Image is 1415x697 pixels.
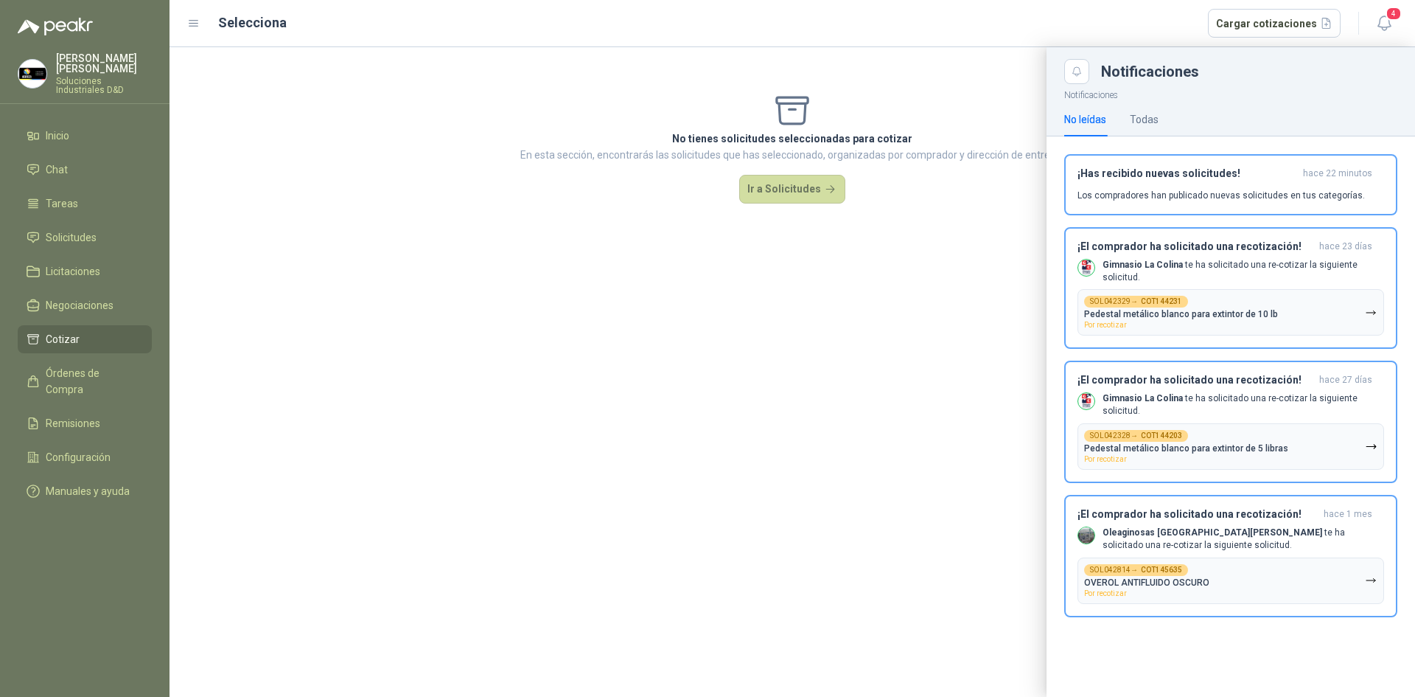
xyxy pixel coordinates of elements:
[1130,111,1159,128] div: Todas
[1064,59,1089,84] button: Close
[218,13,287,33] h2: Selecciona
[1078,260,1094,276] img: Company Logo
[18,325,152,353] a: Cotizar
[46,483,130,499] span: Manuales y ayuda
[46,415,100,431] span: Remisiones
[1064,361,1397,483] button: ¡El comprador ha solicitado una recotización!hace 27 días Company LogoGimnasio La Colina te ha so...
[18,223,152,252] a: Solicitudes
[1103,392,1384,417] p: te ha solicitado una re-cotizar la siguiente solicitud.
[18,18,93,35] img: Logo peakr
[1319,374,1372,386] span: hace 27 días
[1064,154,1397,215] button: ¡Has recibido nuevas solicitudes!hace 22 minutos Los compradores han publicado nuevas solicitudes...
[56,77,152,94] p: Soluciones Industriales D&D
[1324,508,1372,521] span: hace 1 mes
[46,331,80,347] span: Cotizar
[46,195,78,212] span: Tareas
[18,443,152,471] a: Configuración
[1084,564,1188,576] div: SOL042814 →
[1141,566,1182,574] b: COT145635
[1077,189,1365,202] p: Los compradores han publicado nuevas solicitudes en tus categorías.
[1303,167,1372,180] span: hace 22 minutos
[1077,289,1384,336] button: SOL042329→COT144231Pedestal metálico blanco para extintor de 10 lbPor recotizar
[18,359,152,403] a: Órdenes de Compra
[1084,589,1127,597] span: Por recotizar
[1064,227,1397,350] button: ¡El comprador ha solicitado una recotización!hace 23 días Company LogoGimnasio La Colina te ha so...
[1103,260,1183,270] b: Gimnasio La Colina
[1078,393,1094,409] img: Company Logo
[1077,508,1318,521] h3: ¡El comprador ha solicitado una recotización!
[46,263,100,280] span: Licitaciones
[1064,495,1397,617] button: ¡El comprador ha solicitado una recotización!hace 1 mes Company LogoOleaginosas [GEOGRAPHIC_DATA]...
[46,162,68,178] span: Chat
[1103,259,1384,284] p: te ha solicitado una re-cotizar la siguiente solicitud.
[1103,527,1322,538] b: Oleaginosas [GEOGRAPHIC_DATA][PERSON_NAME]
[1077,240,1313,253] h3: ¡El comprador ha solicitado una recotización!
[1084,430,1188,442] div: SOL042328 →
[18,477,152,505] a: Manuales y ayuda
[1103,527,1384,552] p: te ha solicitado una re-cotizar la siguiente solicitud.
[1084,455,1127,463] span: Por recotizar
[46,297,113,313] span: Negociaciones
[1103,393,1183,403] b: Gimnasio La Colina
[56,53,152,74] p: [PERSON_NAME] [PERSON_NAME]
[18,291,152,319] a: Negociaciones
[1084,321,1127,329] span: Por recotizar
[18,156,152,184] a: Chat
[1077,374,1313,386] h3: ¡El comprador ha solicitado una recotización!
[1077,423,1384,470] button: SOL042328→COT144203Pedestal metálico blanco para extintor de 5 librasPor recotizar
[18,257,152,285] a: Licitaciones
[18,122,152,150] a: Inicio
[1101,64,1397,79] div: Notificaciones
[1208,9,1341,38] button: Cargar cotizaciones
[1077,558,1384,604] button: SOL042814→COT145635OVEROL ANTIFLUIDO OSCUROPor recotizar
[1084,309,1278,319] p: Pedestal metálico blanco para extintor de 10 lb
[18,190,152,218] a: Tareas
[1077,167,1297,180] h3: ¡Has recibido nuevas solicitudes!
[1064,111,1106,128] div: No leídas
[1047,84,1415,103] p: Notificaciones
[1386,7,1402,21] span: 4
[18,60,46,88] img: Company Logo
[1141,432,1182,440] b: COT144203
[1141,298,1182,305] b: COT144231
[46,128,69,144] span: Inicio
[1319,240,1372,253] span: hace 23 días
[1371,10,1397,37] button: 4
[1084,578,1209,588] p: OVEROL ANTIFLUIDO OSCURO
[18,409,152,437] a: Remisiones
[46,449,111,465] span: Configuración
[46,229,97,246] span: Solicitudes
[1084,443,1288,454] p: Pedestal metálico blanco para extintor de 5 libras
[1084,296,1188,308] div: SOL042329 →
[46,365,138,398] span: Órdenes de Compra
[1078,527,1094,544] img: Company Logo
